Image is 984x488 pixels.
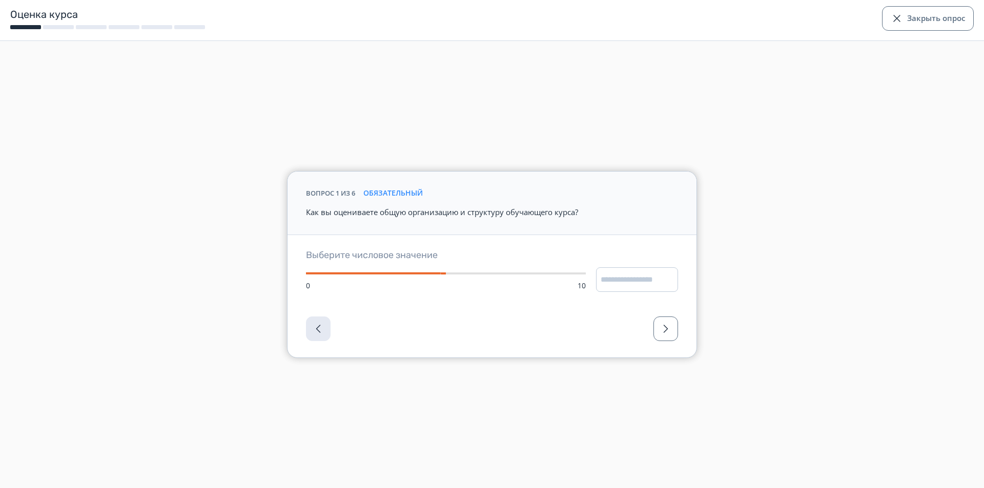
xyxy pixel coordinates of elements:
[306,249,678,261] h3: Выберите числовое значение
[363,188,423,198] div: обязательный
[306,206,678,218] p: Как вы оцениваете общую организацию и структуру обучающего курса?
[578,280,586,291] span: 10
[306,188,355,198] div: вопрос 1 из 6
[306,280,310,291] span: 0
